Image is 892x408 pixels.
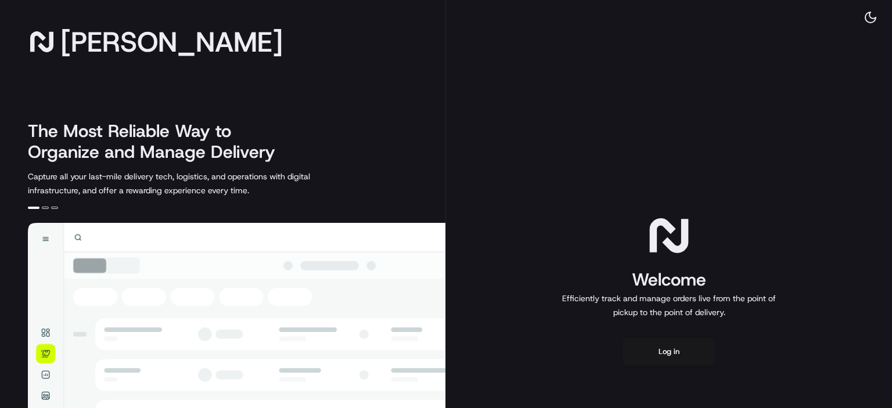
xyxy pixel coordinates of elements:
h1: Welcome [557,268,780,291]
h2: The Most Reliable Way to Organize and Manage Delivery [28,121,288,163]
span: [PERSON_NAME] [60,30,283,53]
p: Efficiently track and manage orders live from the point of pickup to the point of delivery. [557,291,780,319]
p: Capture all your last-mile delivery tech, logistics, and operations with digital infrastructure, ... [28,169,362,197]
button: Log in [623,338,715,366]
